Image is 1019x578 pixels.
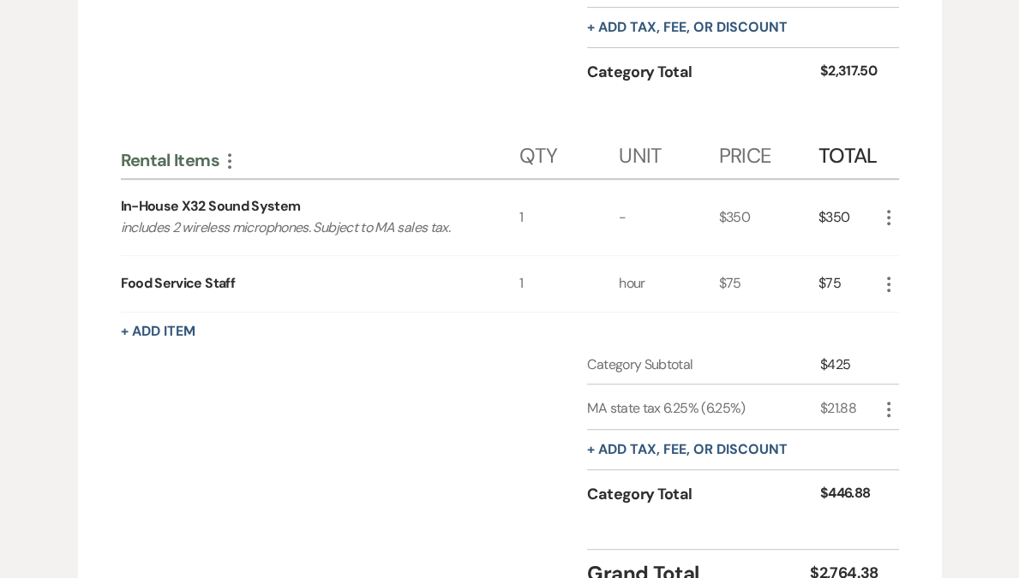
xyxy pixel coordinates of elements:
div: 1 [519,256,619,312]
div: $350 [718,180,818,255]
div: Total [818,127,878,178]
div: MA state tax 6.25% (6.25%) [587,398,819,419]
div: $350 [818,180,878,255]
button: + Add Item [121,325,195,338]
div: $2,317.50 [820,61,878,84]
div: Food Service Staff [121,273,235,294]
button: + Add tax, fee, or discount [587,443,788,456]
div: $21.88 [820,398,878,419]
div: 1 [519,180,619,255]
div: In-House X32 Sound System [121,196,301,217]
div: $75 [718,256,818,312]
div: $75 [818,256,878,312]
div: hour [619,256,718,312]
div: Rental Items [121,149,519,171]
div: - [619,180,718,255]
div: Unit [619,127,718,178]
div: Category Total [587,61,819,84]
div: $446.88 [820,483,878,506]
div: Qty [519,127,619,178]
p: includes 2 wireless microphones. Subject to MA sales tax. [121,217,480,239]
div: Category Subtotal [587,355,819,375]
button: + Add tax, fee, or discount [587,21,788,34]
div: $425 [820,355,878,375]
div: Price [718,127,818,178]
div: Category Total [587,483,819,506]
